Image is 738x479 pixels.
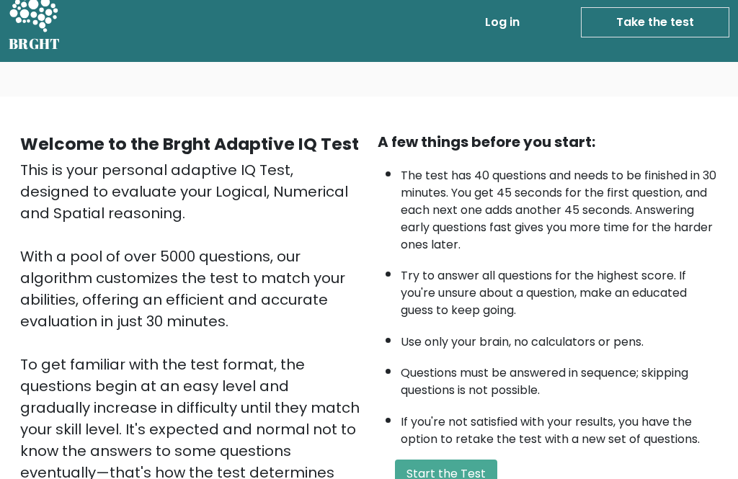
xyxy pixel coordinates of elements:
a: Take the test [581,7,729,37]
a: Log in [479,8,525,37]
b: Welcome to the Brght Adaptive IQ Test [20,132,359,156]
li: The test has 40 questions and needs to be finished in 30 minutes. You get 45 seconds for the firs... [401,160,718,254]
li: Try to answer all questions for the highest score. If you're unsure about a question, make an edu... [401,260,718,319]
li: Use only your brain, no calculators or pens. [401,326,718,351]
li: Questions must be answered in sequence; skipping questions is not possible. [401,357,718,399]
li: If you're not satisfied with your results, you have the option to retake the test with a new set ... [401,406,718,448]
div: A few things before you start: [378,131,718,153]
h5: BRGHT [9,35,61,53]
